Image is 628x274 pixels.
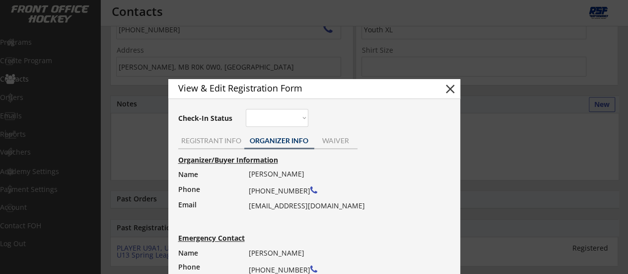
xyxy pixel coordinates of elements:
div: View & Edit Registration Form [178,84,425,92]
div: REGISTRANT INFO [178,137,244,144]
div: Name Phone [178,246,238,274]
div: ORGANIZER INFO [244,137,314,144]
button: close [443,82,458,96]
div: Emergency Contact [178,235,254,242]
div: Name Phone Email [178,167,238,228]
div: WAIVER [314,137,357,144]
div: Organizer/Buyer Information [178,157,455,164]
div: [PERSON_NAME] [PHONE_NUMBER] [EMAIL_ADDRESS][DOMAIN_NAME] [249,167,439,213]
div: Check-In Status [178,115,234,122]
